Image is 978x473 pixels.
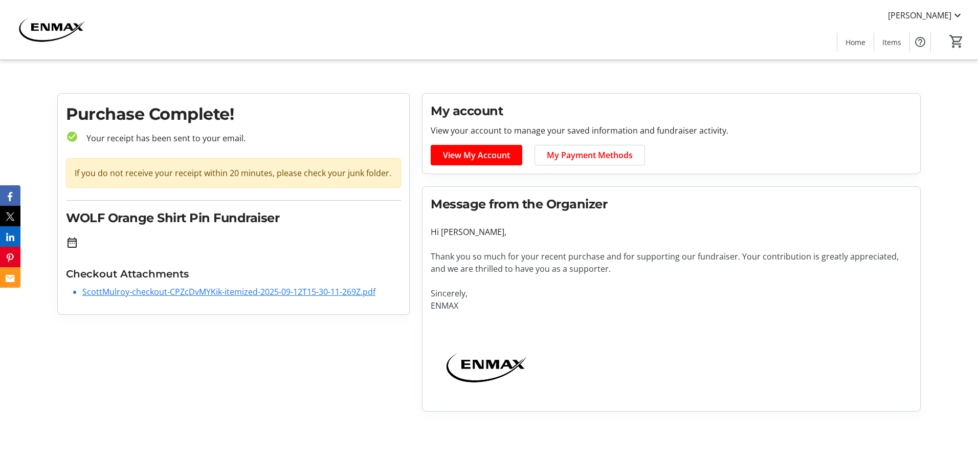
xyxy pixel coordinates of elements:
[837,33,874,52] a: Home
[443,149,510,161] span: View My Account
[888,9,951,21] span: [PERSON_NAME]
[6,4,97,55] img: ENMAX 's Logo
[66,266,401,282] h3: Checkout Attachments
[910,32,930,52] button: Help
[874,33,909,52] a: Items
[431,195,912,213] h2: Message from the Organizer
[846,37,865,48] span: Home
[882,37,901,48] span: Items
[82,286,375,297] a: ScottMulroy-checkout-CPZcDvMYKik-itemized-2025-09-12T15-30-11-269Z.pdf
[535,145,645,165] a: My Payment Methods
[78,132,401,144] p: Your receipt has been sent to your email.
[431,336,542,399] img: ENMAX logo
[66,158,401,188] div: If you do not receive your receipt within 20 minutes, please check your junk folder.
[547,149,633,161] span: My Payment Methods
[431,251,899,274] span: Thank you so much for your recent purchase and for supporting our fundraiser. Your contribution i...
[66,131,78,143] mat-icon: check_circle
[431,102,912,120] h2: My account
[431,288,468,299] span: Sincerely,
[431,145,522,165] a: View My Account
[947,32,966,51] button: Cart
[431,226,912,238] p: Hi [PERSON_NAME],
[880,7,972,24] button: [PERSON_NAME]
[431,300,458,311] span: ENMAX
[431,124,912,137] p: View your account to manage your saved information and fundraiser activity.
[66,102,401,126] h1: Purchase Complete!
[66,209,401,227] h2: WOLF Orange Shirt Pin Fundraiser
[66,236,78,249] mat-icon: date_range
